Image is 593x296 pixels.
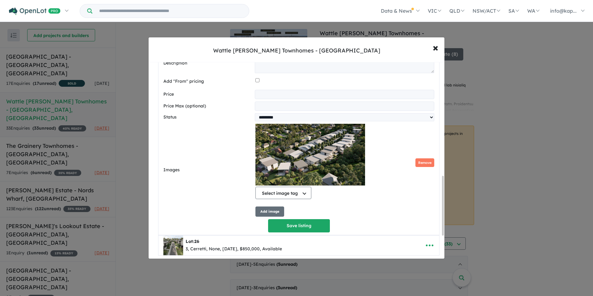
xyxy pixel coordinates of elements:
[9,7,61,15] img: Openlot PRO Logo White
[255,206,284,217] button: Add image
[194,239,199,244] span: 26
[163,236,183,255] img: Wattle%20Glen%20Townhomes%20-%20Charlestown%20-%20Lot%2026___1714631560.jpg
[255,187,311,199] button: Select image tag
[186,239,199,244] b: Lot:
[213,47,380,55] div: Wattle [PERSON_NAME] Townhomes - [GEOGRAPHIC_DATA]
[163,114,252,121] label: Status
[415,158,434,167] button: Remove
[186,245,282,253] div: 3, Cerretti, None, [DATE], $850,000, Available
[433,41,438,54] span: ×
[163,166,253,174] label: Images
[163,91,252,98] label: Price
[94,4,248,18] input: Try estate name, suburb, builder or developer
[163,102,252,110] label: Price Max (optional)
[550,8,577,14] span: info@kap...
[163,78,253,85] label: Add "From" pricing
[255,124,365,186] img: Wattle Glen Townhomes - Charlestown - Lot 23
[268,219,330,232] button: Save listing
[163,60,252,67] label: Description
